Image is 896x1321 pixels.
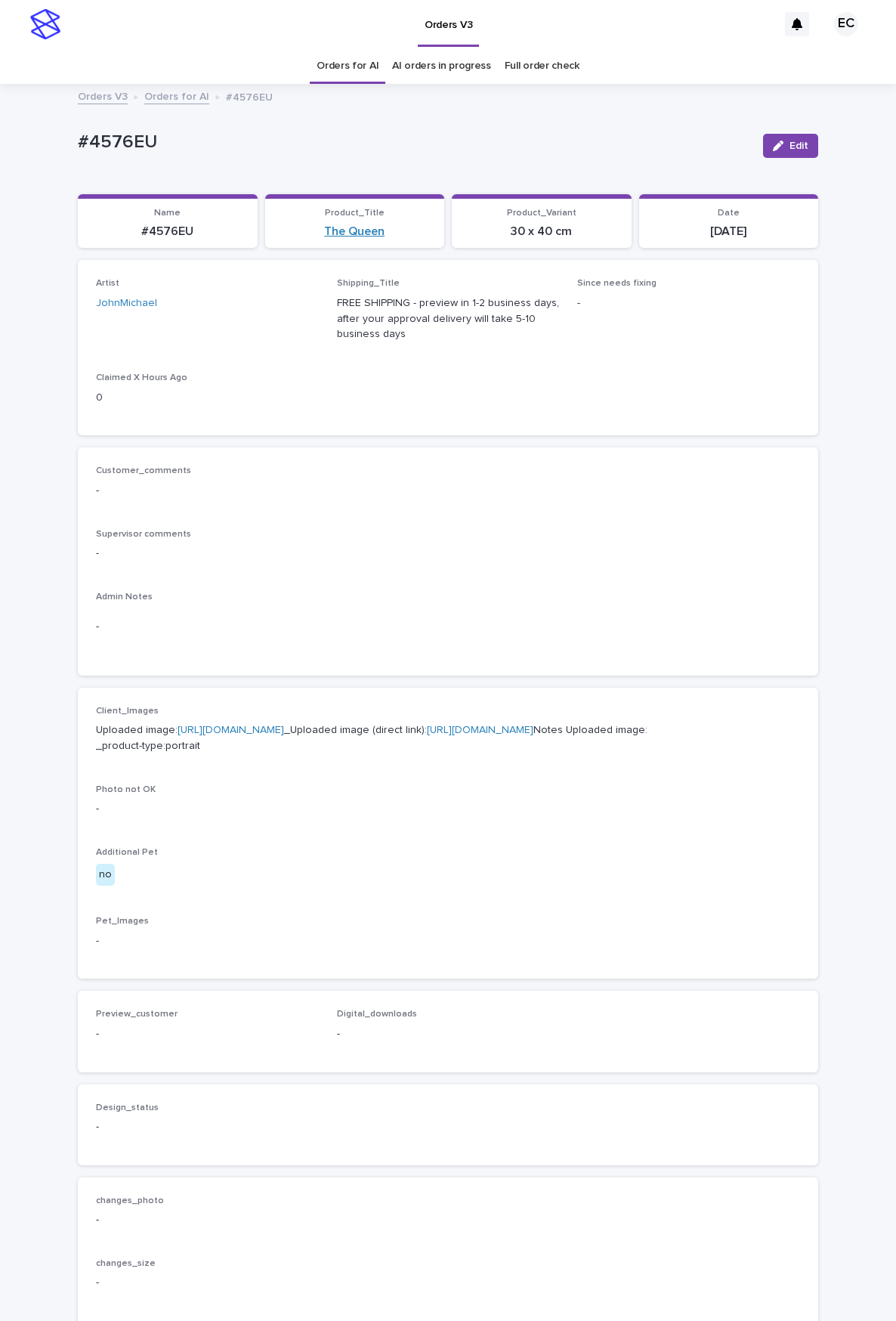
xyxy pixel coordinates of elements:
span: Product_Variant [507,209,576,218]
p: - [96,1119,319,1135]
p: Uploaded image: _Uploaded image (direct link): Notes Uploaded image: _product-type:portrait [96,722,800,754]
span: Additional Pet [96,848,158,857]
span: changes_photo [96,1196,164,1205]
div: no [96,864,115,886]
a: JohnMichael [96,295,157,311]
a: [URL][DOMAIN_NAME] [178,725,284,735]
span: Preview_customer [96,1010,178,1019]
p: #4576EU [226,88,273,104]
a: AI orders in progress [392,48,491,84]
span: Design_status [96,1103,159,1112]
span: changes_size [96,1259,156,1268]
span: Supervisor comments [96,530,191,539]
p: [DATE] [648,224,810,239]
div: EC [834,12,858,36]
p: - [96,801,800,817]
a: The Queen [324,224,385,239]
span: Pet_Images [96,917,149,926]
p: - [96,1026,319,1042]
span: Customer_comments [96,466,191,475]
p: - [96,933,800,949]
span: Edit [789,141,808,151]
p: - [337,1026,560,1042]
p: 0 [96,390,319,406]
p: - [96,1275,800,1291]
a: Orders for AI [144,87,209,104]
button: Edit [763,134,818,158]
span: Product_Title [325,209,385,218]
span: Shipping_Title [337,279,400,288]
p: - [96,546,800,562]
span: Artist [96,279,119,288]
p: - [96,619,800,635]
p: - [577,295,800,311]
p: - [96,483,800,499]
span: Digital_downloads [337,1010,417,1019]
span: Photo not OK [96,785,156,794]
p: #4576EU [78,131,751,153]
img: stacker-logo-s-only.png [30,9,60,39]
a: Full order check [505,48,579,84]
p: FREE SHIPPING - preview in 1-2 business days, after your approval delivery will take 5-10 busines... [337,295,560,342]
a: Orders V3 [78,87,128,104]
a: Orders for AI [317,48,378,84]
span: Date [718,209,740,218]
span: Admin Notes [96,592,153,602]
p: #4576EU [87,224,249,239]
span: Claimed X Hours Ago [96,373,187,382]
p: 30 x 40 cm [461,224,623,239]
span: Name [154,209,181,218]
a: [URL][DOMAIN_NAME] [427,725,533,735]
p: - [96,1212,800,1228]
span: Since needs fixing [577,279,657,288]
span: Client_Images [96,707,159,716]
